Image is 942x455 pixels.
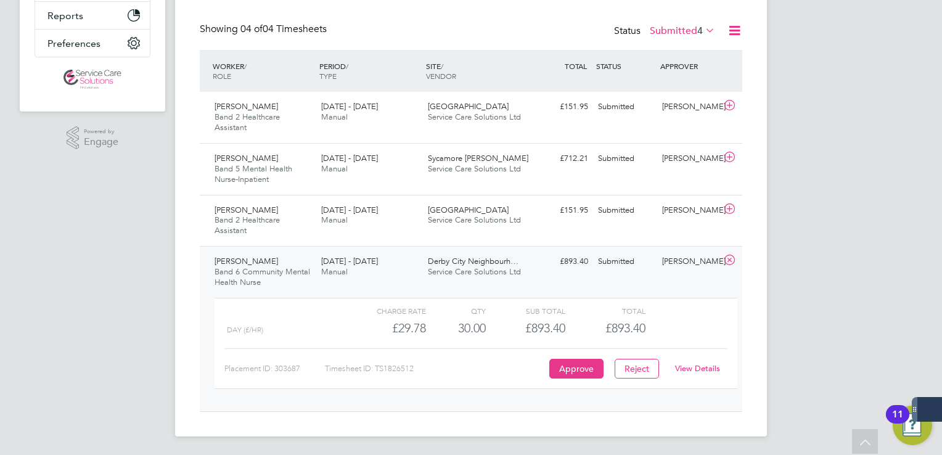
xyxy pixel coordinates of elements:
[63,70,121,89] img: servicecare-logo-retina.png
[426,71,456,81] span: VENDOR
[84,137,118,147] span: Engage
[210,55,316,87] div: WORKER
[321,256,378,266] span: [DATE] - [DATE]
[486,303,565,318] div: Sub Total
[321,153,378,163] span: [DATE] - [DATE]
[529,200,593,221] div: £151.95
[325,359,546,379] div: Timesheet ID: TS1826512
[428,163,521,174] span: Service Care Solutions Ltd
[35,30,150,57] button: Preferences
[428,153,528,163] span: Sycamore [PERSON_NAME]
[224,359,325,379] div: Placement ID: 303687
[244,61,247,71] span: /
[321,266,348,277] span: Manual
[321,205,378,215] span: [DATE] - [DATE]
[423,55,530,87] div: SITE
[593,97,657,117] div: Submitted
[615,359,659,379] button: Reject
[426,318,486,338] div: 30.00
[428,266,521,277] span: Service Care Solutions Ltd
[529,252,593,272] div: £893.40
[650,25,715,37] label: Submitted
[316,55,423,87] div: PERIOD
[215,266,310,287] span: Band 6 Community Mental Health Nurse
[227,326,263,334] span: Day (£/HR)
[215,112,280,133] span: Band 2 Healthcare Assistant
[549,359,604,379] button: Approve
[428,101,509,112] span: [GEOGRAPHIC_DATA]
[67,126,119,150] a: Powered byEngage
[657,149,721,169] div: [PERSON_NAME]
[215,101,278,112] span: [PERSON_NAME]
[321,101,378,112] span: [DATE] - [DATE]
[240,23,327,35] span: 04 Timesheets
[215,163,292,184] span: Band 5 Mental Health Nurse-Inpatient
[426,303,486,318] div: QTY
[346,61,348,71] span: /
[346,303,426,318] div: Charge rate
[657,55,721,77] div: APPROVER
[200,23,329,36] div: Showing
[529,97,593,117] div: £151.95
[215,256,278,266] span: [PERSON_NAME]
[657,252,721,272] div: [PERSON_NAME]
[428,215,521,225] span: Service Care Solutions Ltd
[321,163,348,174] span: Manual
[593,149,657,169] div: Submitted
[428,112,521,122] span: Service Care Solutions Ltd
[346,318,426,338] div: £29.78
[47,10,83,22] span: Reports
[47,38,100,49] span: Preferences
[893,406,932,445] button: Open Resource Center, 11 new notifications
[213,71,231,81] span: ROLE
[215,215,280,236] span: Band 2 Healthcare Assistant
[675,363,720,374] a: View Details
[84,126,118,137] span: Powered by
[892,414,903,430] div: 11
[486,318,565,338] div: £893.40
[321,215,348,225] span: Manual
[215,153,278,163] span: [PERSON_NAME]
[593,200,657,221] div: Submitted
[35,70,150,89] a: Go to home page
[321,112,348,122] span: Manual
[593,252,657,272] div: Submitted
[657,200,721,221] div: [PERSON_NAME]
[428,256,518,266] span: Derby City Neighbourh…
[614,23,718,40] div: Status
[428,205,509,215] span: [GEOGRAPHIC_DATA]
[35,2,150,29] button: Reports
[697,25,703,37] span: 4
[565,61,587,71] span: TOTAL
[657,97,721,117] div: [PERSON_NAME]
[441,61,443,71] span: /
[529,149,593,169] div: £712.21
[215,205,278,215] span: [PERSON_NAME]
[319,71,337,81] span: TYPE
[565,303,645,318] div: Total
[593,55,657,77] div: STATUS
[605,321,645,335] span: £893.40
[240,23,263,35] span: 04 of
